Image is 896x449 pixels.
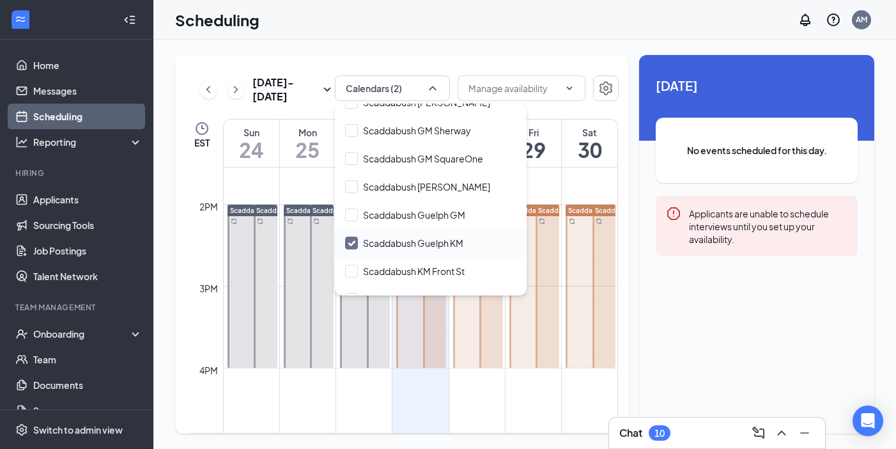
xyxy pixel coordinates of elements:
a: August 29, 2025 [506,120,561,167]
svg: Sync [569,218,575,224]
div: 4pm [197,363,220,377]
div: Team Management [15,302,140,313]
svg: WorkstreamLogo [14,13,27,26]
a: Documents [33,372,143,398]
div: Onboarding [33,327,132,340]
div: Open Intercom Messenger [853,406,883,436]
span: Scaddabush Guelph KM [595,207,670,214]
span: No events scheduled for this day. [681,143,832,157]
span: Scaddabush Guelph KM [230,207,305,214]
span: [DATE] [656,75,858,95]
div: 10 [654,428,665,439]
a: August 30, 2025 [562,120,617,167]
button: ChevronRight [228,80,245,99]
div: Fri [506,126,561,139]
svg: ChevronUp [774,425,789,441]
div: Switch to admin view [33,423,123,436]
a: Sourcing Tools [33,212,143,238]
span: Scaddabush Guelph KM [568,207,643,214]
svg: ChevronRight [229,82,242,97]
a: Messages [33,78,143,104]
svg: Sync [287,218,293,224]
div: Reporting [33,136,143,148]
span: Scaddabush Guelph KM [286,207,361,214]
div: AM [856,14,867,25]
svg: ChevronDown [564,83,575,93]
a: Applicants [33,187,143,212]
div: 3pm [197,281,220,295]
svg: ComposeMessage [751,425,766,441]
div: Sun [224,126,279,139]
svg: UserCheck [15,327,28,340]
svg: ChevronUp [426,82,439,95]
button: ChevronLeft [200,80,217,99]
svg: QuestionInfo [826,12,841,28]
svg: Settings [15,423,28,436]
svg: ChevronLeft [202,82,215,97]
button: Minimize [794,423,815,443]
button: Calendars (2)ChevronUp [335,75,450,101]
a: Job Postings [33,238,143,264]
svg: SmallChevronDown [320,82,335,97]
a: August 24, 2025 [224,120,279,167]
a: Home [33,52,143,78]
svg: Collapse [123,13,136,26]
button: Settings [593,75,619,101]
div: 2pm [197,200,220,214]
a: Talent Network [33,264,143,289]
svg: Notifications [798,12,813,28]
span: Scaddabush Guelph KM [538,207,613,214]
a: Settings [593,75,619,104]
h1: Scheduling [175,9,259,31]
svg: Sync [313,218,320,224]
svg: Minimize [797,425,812,441]
div: Hiring [15,168,140,178]
svg: Analysis [15,136,28,148]
span: EST [194,136,210,149]
h1: 25 [280,139,336,161]
div: Applicants are unable to schedule interviews until you set up your availability. [689,206,847,246]
a: Team [33,347,143,372]
h1: 30 [562,139,617,161]
svg: Sync [539,218,545,224]
div: Mon [280,126,336,139]
svg: Error [666,206,681,221]
a: August 25, 2025 [280,120,336,167]
button: ChevronUp [771,423,792,443]
span: Scaddabush Guelph KM [313,207,387,214]
h1: 24 [224,139,279,161]
button: ComposeMessage [748,423,769,443]
h1: 29 [506,139,561,161]
svg: Clock [194,121,210,136]
a: Surveys [33,398,143,423]
div: Sat [562,126,617,139]
a: Scheduling [33,104,143,129]
svg: Sync [231,218,237,224]
svg: Sync [596,218,602,224]
svg: Sync [257,218,263,224]
input: Manage availability [468,81,559,95]
h3: Chat [619,426,642,440]
svg: Settings [598,81,614,96]
h3: [DATE] - [DATE] [252,75,320,104]
span: Scaddabush Guelph KM [256,207,331,214]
